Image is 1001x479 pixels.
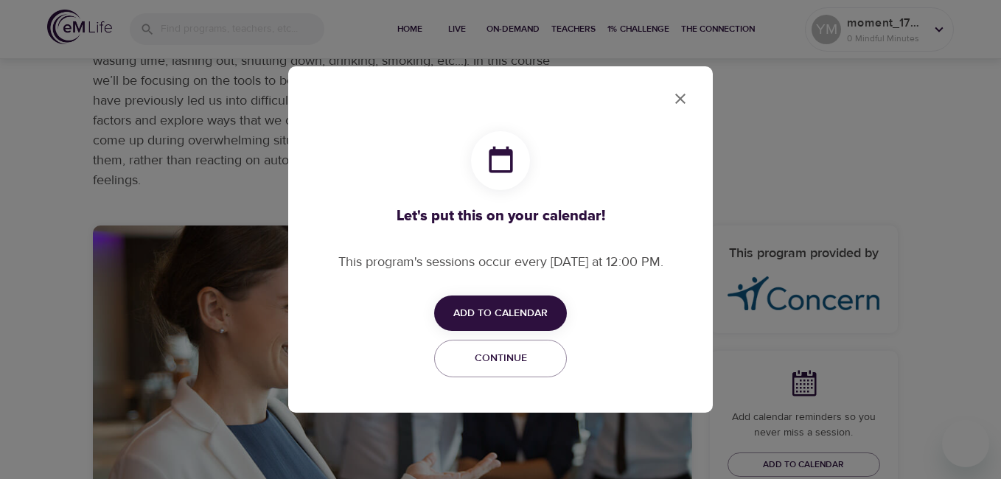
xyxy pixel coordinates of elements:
h3: Let's put this on your calendar! [338,208,663,225]
button: Continue [434,340,567,377]
span: Continue [444,349,557,368]
button: Add to Calendar [434,296,567,332]
p: This program's sessions occur every [DATE] at 12:00 PM. [338,252,663,272]
span: Add to Calendar [453,304,548,323]
button: close [663,81,698,116]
